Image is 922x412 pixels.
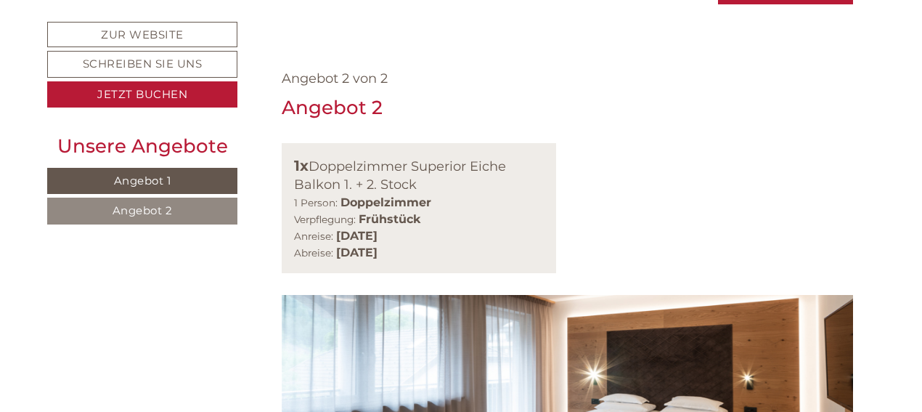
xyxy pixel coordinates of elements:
[340,195,431,209] b: Doppelzimmer
[294,214,356,225] small: Verpflegung:
[114,174,171,187] span: Angebot 1
[478,382,572,409] button: Senden
[11,39,268,84] div: Guten Tag, wie können wir Ihnen helfen?
[294,155,544,195] div: Doppelzimmer Superior Eiche Balkon 1. + 2. Stock
[294,247,333,259] small: Abreise:
[294,230,333,242] small: Anreise:
[294,197,338,209] small: 1 Person:
[22,42,261,54] div: [GEOGRAPHIC_DATA]
[113,203,173,217] span: Angebot 2
[336,229,378,243] b: [DATE]
[336,246,378,259] b: [DATE]
[47,51,237,78] a: Schreiben Sie uns
[47,81,237,108] a: Jetzt buchen
[294,157,309,174] b: 1x
[22,70,261,81] small: 08:30
[47,22,237,47] a: Zur Website
[359,212,420,226] b: Frühstück
[282,70,388,86] span: Angebot 2 von 2
[47,133,237,160] div: Unsere Angebote
[282,94,383,121] div: Angebot 2
[253,11,320,36] div: Freitag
